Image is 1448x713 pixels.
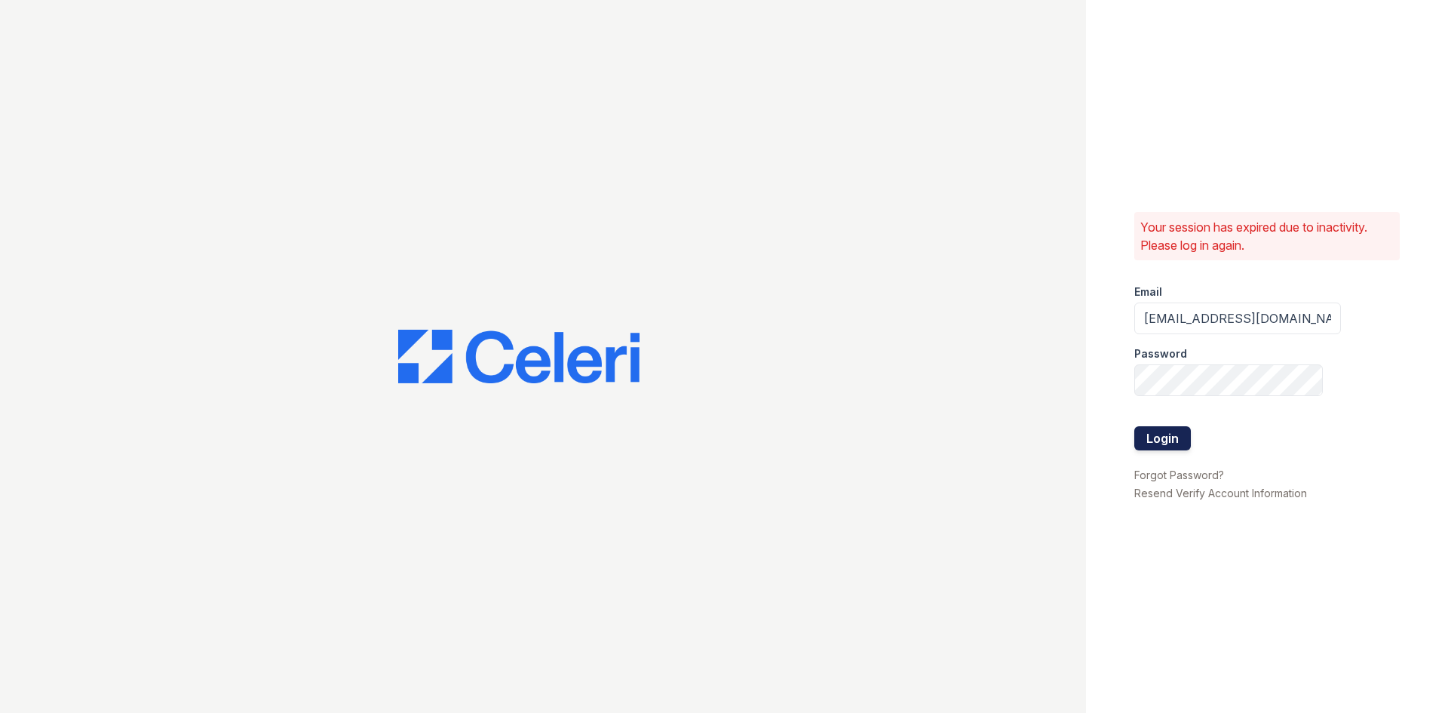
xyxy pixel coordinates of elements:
[1134,284,1162,300] label: Email
[1134,487,1307,499] a: Resend Verify Account Information
[1134,426,1191,450] button: Login
[1134,469,1224,481] a: Forgot Password?
[1134,346,1187,361] label: Password
[1140,218,1394,254] p: Your session has expired due to inactivity. Please log in again.
[398,330,640,384] img: CE_Logo_Blue-a8612792a0a2168367f1c8372b55b34899dd931a85d93a1a3d3e32e68fde9ad4.png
